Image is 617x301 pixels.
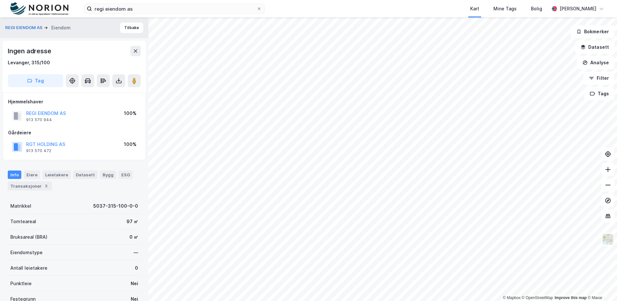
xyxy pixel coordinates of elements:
[560,5,596,13] div: [PERSON_NAME]
[583,72,614,85] button: Filter
[126,218,138,225] div: 97 ㎡
[8,171,21,179] div: Info
[5,25,44,31] button: REGI EIENDOM AS
[602,233,614,245] img: Z
[124,109,137,117] div: 100%
[120,23,143,33] button: Tilbake
[129,233,138,241] div: 0 ㎡
[571,25,614,38] button: Bokmerker
[10,202,31,210] div: Matrikkel
[10,233,47,241] div: Bruksareal (BRA)
[8,129,140,137] div: Gårdeiere
[135,264,138,272] div: 0
[8,59,50,67] div: Levanger, 315/100
[584,87,614,100] button: Tags
[10,280,32,287] div: Punktleie
[134,249,138,256] div: —
[43,183,49,189] div: 3
[470,5,479,13] div: Kart
[585,270,617,301] iframe: Chat Widget
[24,171,40,179] div: Eiere
[93,202,138,210] div: 5037-315-100-0-0
[26,148,51,153] div: 913 570 472
[8,182,52,191] div: Transaksjoner
[10,2,68,16] img: norion-logo.80e7a08dc31c2e691866.png
[43,171,71,179] div: Leietakere
[585,270,617,301] div: Kontrollprogram for chat
[92,4,257,14] input: Søk på adresse, matrikkel, gårdeiere, leietakere eller personer
[119,171,133,179] div: ESG
[73,171,97,179] div: Datasett
[124,140,137,148] div: 100%
[575,41,614,54] button: Datasett
[555,296,587,300] a: Improve this map
[8,74,63,87] button: Tag
[10,218,36,225] div: Tomteareal
[10,249,43,256] div: Eiendomstype
[8,46,52,56] div: Ingen adresse
[503,296,521,300] a: Mapbox
[100,171,116,179] div: Bygg
[131,280,138,287] div: Nei
[531,5,542,13] div: Bolig
[51,24,71,32] div: Eiendom
[522,296,553,300] a: OpenStreetMap
[493,5,517,13] div: Mine Tags
[8,98,140,106] div: Hjemmelshaver
[577,56,614,69] button: Analyse
[26,117,52,122] div: 913 570 944
[10,264,47,272] div: Antall leietakere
